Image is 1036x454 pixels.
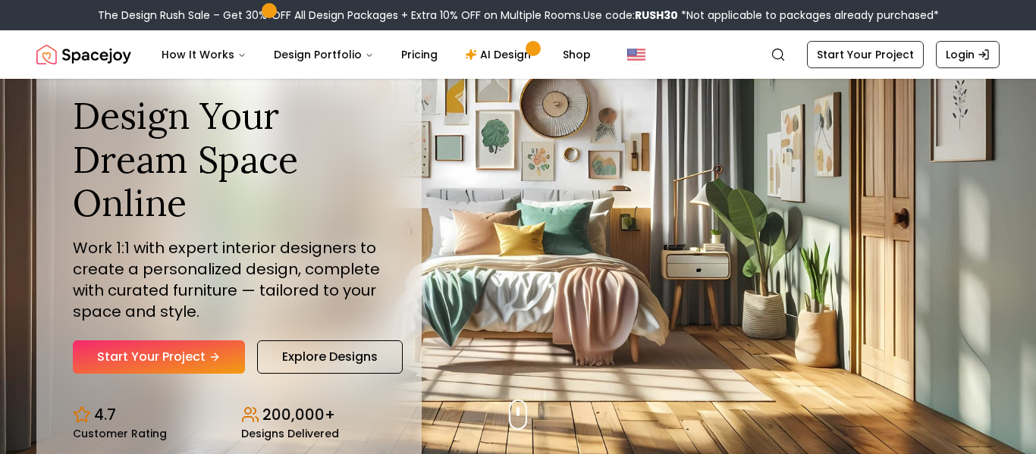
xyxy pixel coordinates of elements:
button: How It Works [149,39,259,70]
p: 4.7 [94,404,116,425]
a: Shop [551,39,603,70]
a: Login [936,41,1000,68]
a: Explore Designs [257,340,403,374]
p: Work 1:1 with expert interior designers to create a personalized design, complete with curated fu... [73,237,385,322]
nav: Global [36,30,1000,79]
span: Use code: [583,8,678,23]
a: Pricing [389,39,450,70]
img: Spacejoy Logo [36,39,131,70]
img: United States [627,45,645,64]
a: Start Your Project [807,41,924,68]
a: AI Design [453,39,548,70]
button: Design Portfolio [262,39,386,70]
span: *Not applicable to packages already purchased* [678,8,939,23]
a: Start Your Project [73,340,245,374]
small: Customer Rating [73,428,167,439]
p: 200,000+ [262,404,335,425]
div: Design stats [73,392,385,439]
h1: Design Your Dream Space Online [73,94,385,225]
a: Spacejoy [36,39,131,70]
small: Designs Delivered [241,428,339,439]
b: RUSH30 [635,8,678,23]
div: The Design Rush Sale – Get 30% OFF All Design Packages + Extra 10% OFF on Multiple Rooms. [98,8,939,23]
nav: Main [149,39,603,70]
